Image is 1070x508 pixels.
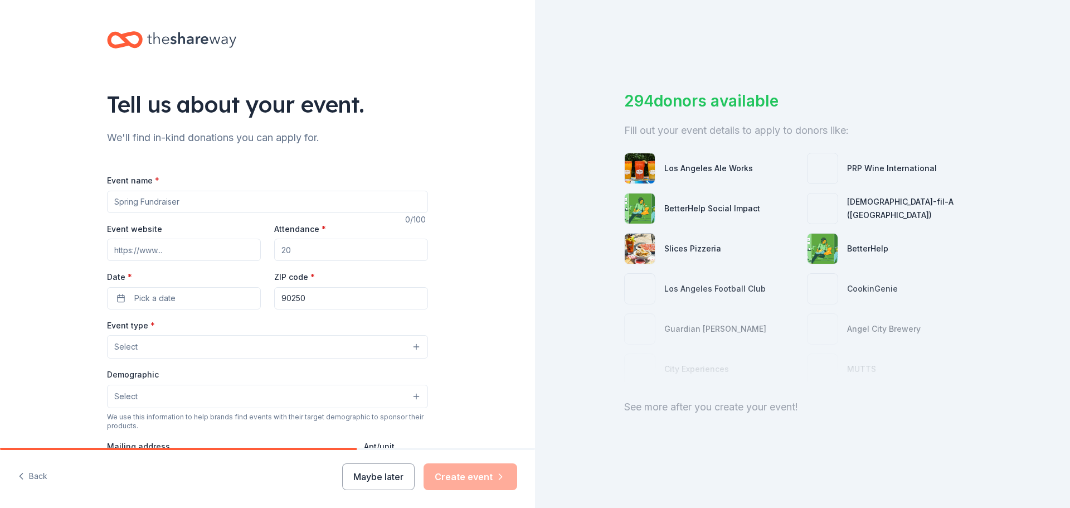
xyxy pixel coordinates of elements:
[107,413,428,430] div: We use this information to help brands find events with their target demographic to sponsor their...
[107,287,261,309] button: Pick a date
[107,272,261,283] label: Date
[625,193,655,224] img: photo for BetterHelp Social Impact
[847,195,981,222] div: [DEMOGRAPHIC_DATA]-fil-A ([GEOGRAPHIC_DATA])
[107,129,428,147] div: We'll find in-kind donations you can apply for.
[107,369,159,380] label: Demographic
[364,441,395,452] label: Apt/unit
[107,239,261,261] input: https://www...
[18,465,47,488] button: Back
[274,224,326,235] label: Attendance
[808,234,838,264] img: photo for BetterHelp
[107,191,428,213] input: Spring Fundraiser
[625,234,655,264] img: photo for Slices Pizzeria
[114,390,138,403] span: Select
[664,202,760,215] div: BetterHelp Social Impact
[847,162,937,175] div: PRP Wine International
[107,441,170,452] label: Mailing address
[624,89,981,113] div: 294 donors available
[664,162,753,175] div: Los Angeles Ale Works
[134,292,176,305] span: Pick a date
[274,239,428,261] input: 20
[808,193,838,224] img: photo for Chick-fil-A (Los Angeles)
[114,340,138,354] span: Select
[274,272,315,283] label: ZIP code
[342,463,415,490] button: Maybe later
[274,287,428,309] input: 12345 (U.S. only)
[107,224,162,235] label: Event website
[664,242,721,255] div: Slices Pizzeria
[107,89,428,120] div: Tell us about your event.
[847,242,888,255] div: BetterHelp
[808,153,838,183] img: photo for PRP Wine International
[624,398,981,416] div: See more after you create your event!
[107,320,155,331] label: Event type
[107,385,428,408] button: Select
[625,153,655,183] img: photo for Los Angeles Ale Works
[624,122,981,139] div: Fill out your event details to apply to donors like:
[107,175,159,186] label: Event name
[405,213,428,226] div: 0 /100
[107,335,428,359] button: Select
